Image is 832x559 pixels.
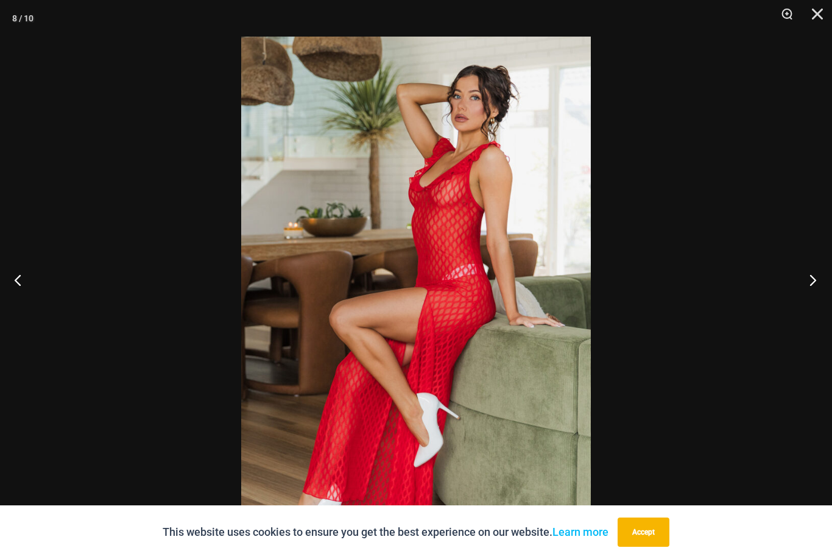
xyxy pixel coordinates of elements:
[552,525,608,538] a: Learn more
[618,518,669,547] button: Accept
[786,249,832,310] button: Next
[163,523,608,541] p: This website uses cookies to ensure you get the best experience on our website.
[12,9,33,27] div: 8 / 10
